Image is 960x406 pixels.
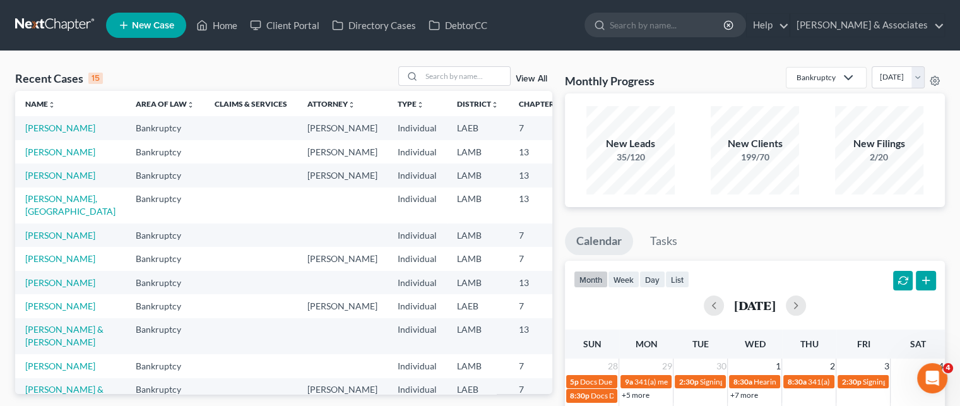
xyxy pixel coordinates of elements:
[297,247,388,270] td: [PERSON_NAME]
[126,116,204,140] td: Bankruptcy
[591,391,695,400] span: Docs Due for [PERSON_NAME]
[388,354,447,378] td: Individual
[25,146,95,157] a: [PERSON_NAME]
[25,324,104,347] a: [PERSON_NAME] & [PERSON_NAME]
[297,294,388,318] td: [PERSON_NAME]
[608,271,639,288] button: week
[747,14,789,37] a: Help
[297,164,388,187] td: [PERSON_NAME]
[126,354,204,378] td: Bankruptcy
[509,116,572,140] td: 7
[447,271,509,294] td: LAMB
[126,294,204,318] td: Bankruptcy
[422,14,494,37] a: DebtorCC
[509,354,572,378] td: 7
[509,271,572,294] td: 13
[447,140,509,164] td: LAMB
[753,377,918,386] span: Hearing for [PERSON_NAME] & [PERSON_NAME]
[190,14,244,37] a: Home
[25,230,95,241] a: [PERSON_NAME]
[586,136,675,151] div: New Leads
[634,377,756,386] span: 341(a) meeting for [PERSON_NAME]
[15,71,103,86] div: Recent Cases
[800,338,818,349] span: Thu
[570,391,590,400] span: 8:30p
[730,390,757,400] a: +7 more
[447,294,509,318] td: LAEB
[126,271,204,294] td: Bankruptcy
[711,151,799,164] div: 199/70
[126,247,204,270] td: Bankruptcy
[447,164,509,187] td: LAMB
[565,73,655,88] h3: Monthly Progress
[447,247,509,270] td: LAMB
[388,294,447,318] td: Individual
[509,247,572,270] td: 7
[519,99,562,109] a: Chapterunfold_more
[841,377,861,386] span: 2:30p
[25,193,116,217] a: [PERSON_NAME], [GEOGRAPHIC_DATA]
[447,116,509,140] td: LAEB
[25,277,95,288] a: [PERSON_NAME]
[570,377,579,386] span: 5p
[297,116,388,140] td: [PERSON_NAME]
[388,164,447,187] td: Individual
[398,99,424,109] a: Typeunfold_more
[509,294,572,318] td: 7
[447,318,509,354] td: LAMB
[509,224,572,247] td: 7
[388,140,447,164] td: Individual
[624,377,632,386] span: 9a
[509,140,572,164] td: 13
[388,271,447,294] td: Individual
[639,227,689,255] a: Tasks
[692,338,709,349] span: Tue
[807,377,929,386] span: 341(a) meeting for [PERSON_NAME]
[126,224,204,247] td: Bankruptcy
[797,72,836,83] div: Bankruptcy
[790,14,944,37] a: [PERSON_NAME] & Associates
[187,101,194,109] i: unfold_more
[417,101,424,109] i: unfold_more
[882,359,890,374] span: 3
[25,122,95,133] a: [PERSON_NAME]
[665,271,689,288] button: list
[583,338,601,349] span: Sun
[136,99,194,109] a: Area of Lawunfold_more
[509,188,572,224] td: 13
[126,318,204,354] td: Bankruptcy
[639,271,665,288] button: day
[25,361,95,371] a: [PERSON_NAME]
[606,359,619,374] span: 28
[25,253,95,264] a: [PERSON_NAME]
[580,377,751,386] span: Docs Due for [PERSON_NAME] & [PERSON_NAME]
[828,359,836,374] span: 2
[835,151,923,164] div: 2/20
[388,318,447,354] td: Individual
[699,377,879,386] span: Signing Date for [PERSON_NAME] & [PERSON_NAME]
[774,359,781,374] span: 1
[787,377,806,386] span: 8:30a
[244,14,326,37] a: Client Portal
[204,91,297,116] th: Claims & Services
[586,151,675,164] div: 35/120
[733,377,752,386] span: 8:30a
[25,170,95,181] a: [PERSON_NAME]
[509,164,572,187] td: 13
[297,140,388,164] td: [PERSON_NAME]
[910,338,925,349] span: Sat
[610,13,725,37] input: Search by name...
[422,67,510,85] input: Search by name...
[457,99,499,109] a: Districtunfold_more
[447,224,509,247] td: LAMB
[132,21,174,30] span: New Case
[943,363,953,373] span: 4
[516,75,547,83] a: View All
[565,227,633,255] a: Calendar
[509,318,572,354] td: 13
[348,101,355,109] i: unfold_more
[621,390,649,400] a: +5 more
[388,116,447,140] td: Individual
[574,271,608,288] button: month
[388,224,447,247] td: Individual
